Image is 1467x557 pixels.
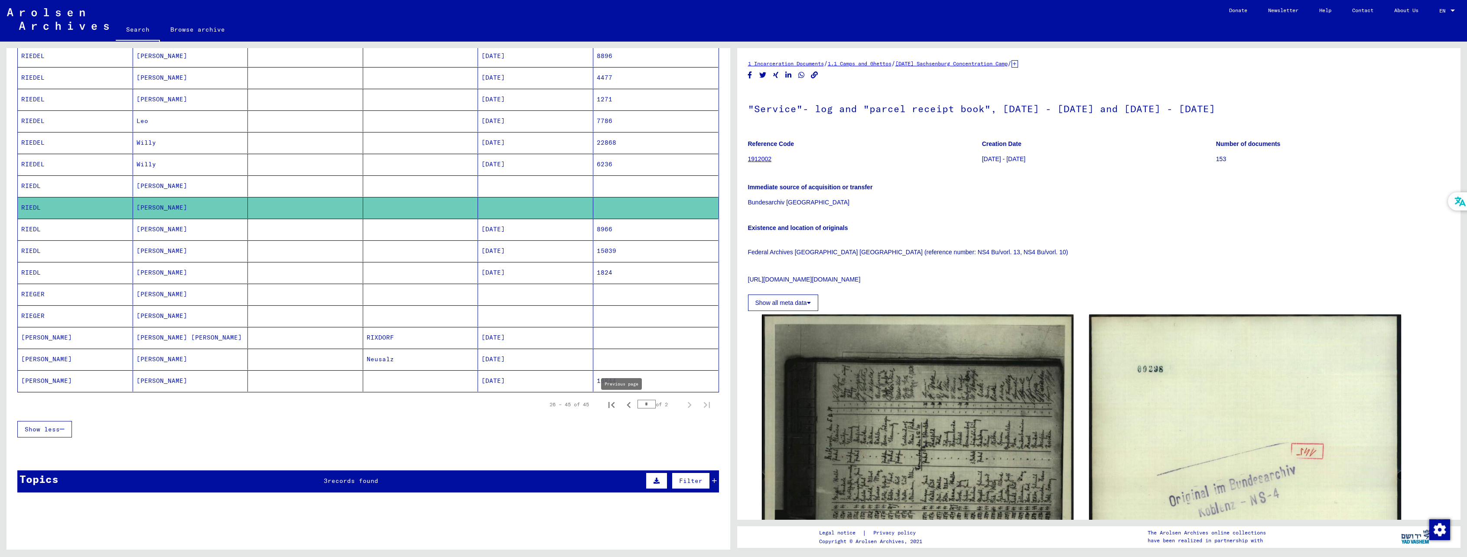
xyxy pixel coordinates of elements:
[1216,155,1450,164] p: 153
[133,67,248,88] mat-cell: [PERSON_NAME]
[324,477,328,485] span: 3
[698,396,716,413] button: Last page
[478,327,593,348] mat-cell: [DATE]
[1148,529,1266,537] p: The Arolsen Archives online collections
[160,19,235,40] a: Browse archive
[819,538,926,545] p: Copyright © Arolsen Archives, 2021
[748,155,772,162] a: 1912002
[133,349,248,370] mat-cell: [PERSON_NAME]
[819,528,926,538] div: |
[18,89,133,110] mat-cell: RIEDEL
[1148,537,1266,544] p: have been realized in partnership with
[18,219,133,240] mat-cell: RIEDL
[1216,140,1281,147] b: Number of documents
[18,154,133,175] mat-cell: RIEDEL
[593,110,719,132] mat-cell: 7786
[478,154,593,175] mat-cell: [DATE]
[133,89,248,110] mat-cell: [PERSON_NAME]
[133,219,248,240] mat-cell: [PERSON_NAME]
[18,67,133,88] mat-cell: RIEDEL
[478,89,593,110] mat-cell: [DATE]
[18,349,133,370] mat-cell: [PERSON_NAME]
[797,70,806,81] button: Share on WhatsApp
[7,8,109,30] img: Arolsen_neg.svg
[133,197,248,218] mat-cell: [PERSON_NAME]
[745,70,755,81] button: Share on Facebook
[593,45,719,67] mat-cell: 8896
[1439,8,1449,14] span: EN
[133,240,248,262] mat-cell: [PERSON_NAME]
[133,45,248,67] mat-cell: [PERSON_NAME]
[133,262,248,283] mat-cell: [PERSON_NAME]
[866,528,926,538] a: Privacy policy
[18,132,133,153] mat-cell: RIEDEL
[478,67,593,88] mat-cell: [DATE]
[116,19,160,42] a: Search
[18,110,133,132] mat-cell: RIEDEL
[748,60,824,67] a: 1 Incarceration Documents
[18,305,133,327] mat-cell: RIEGER
[478,110,593,132] mat-cell: [DATE]
[982,155,1216,164] p: [DATE] - [DATE]
[328,477,378,485] span: records found
[819,528,862,538] a: Legal notice
[18,262,133,283] mat-cell: RIEDL
[18,45,133,67] mat-cell: RIEDEL
[748,198,1450,207] p: Bundesarchiv [GEOGRAPHIC_DATA]
[895,60,1008,67] a: [DATE] Sachsenburg Concentration Camp
[363,327,478,348] mat-cell: RIXDORF
[593,132,719,153] mat-cell: 22868
[748,239,1450,284] p: Federal Archives [GEOGRAPHIC_DATA] [GEOGRAPHIC_DATA] (reference number: NS4 Bu/vorl. 13, NS4 Bu/v...
[550,401,589,408] div: 26 – 45 of 45
[18,175,133,197] mat-cell: RIEDL
[133,175,248,197] mat-cell: [PERSON_NAME]
[133,370,248,392] mat-cell: [PERSON_NAME]
[758,70,768,81] button: Share on Twitter
[982,140,1021,147] b: Creation Date
[133,327,248,348] mat-cell: [PERSON_NAME] [PERSON_NAME]
[603,396,620,413] button: First page
[133,154,248,175] mat-cell: Willy
[18,370,133,392] mat-cell: [PERSON_NAME]
[672,473,710,489] button: Filter
[593,154,719,175] mat-cell: 6236
[784,70,793,81] button: Share on LinkedIn
[478,219,593,240] mat-cell: [DATE]
[810,70,819,81] button: Copy link
[133,305,248,327] mat-cell: [PERSON_NAME]
[679,477,703,485] span: Filter
[620,396,638,413] button: Previous page
[18,284,133,305] mat-cell: RIEGER
[1008,59,1012,67] span: /
[681,396,698,413] button: Next page
[25,425,60,433] span: Show less
[828,60,891,67] a: 1.1 Camps and Ghettos
[133,284,248,305] mat-cell: [PERSON_NAME]
[20,471,59,487] div: Topics
[18,240,133,262] mat-cell: RIEDL
[771,70,781,81] button: Share on Xing
[18,197,133,218] mat-cell: RIEDL
[18,327,133,348] mat-cell: [PERSON_NAME]
[1429,519,1450,540] img: Change consent
[748,224,848,231] b: Existence and location of originals
[593,262,719,283] mat-cell: 1824
[133,132,248,153] mat-cell: Willy
[133,110,248,132] mat-cell: Leo
[478,349,593,370] mat-cell: [DATE]
[748,295,818,311] button: Show all meta data
[824,59,828,67] span: /
[593,219,719,240] mat-cell: 8966
[478,370,593,392] mat-cell: [DATE]
[478,132,593,153] mat-cell: [DATE]
[363,349,478,370] mat-cell: Neusalz
[17,421,72,437] button: Show less
[1399,526,1432,547] img: yv_logo.png
[478,262,593,283] mat-cell: [DATE]
[478,240,593,262] mat-cell: [DATE]
[593,240,719,262] mat-cell: 15039
[638,400,681,408] div: of 2
[748,89,1450,127] h1: "Service"- log and "parcel receipt book", [DATE] - [DATE] and [DATE] - [DATE]
[593,89,719,110] mat-cell: 1271
[891,59,895,67] span: /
